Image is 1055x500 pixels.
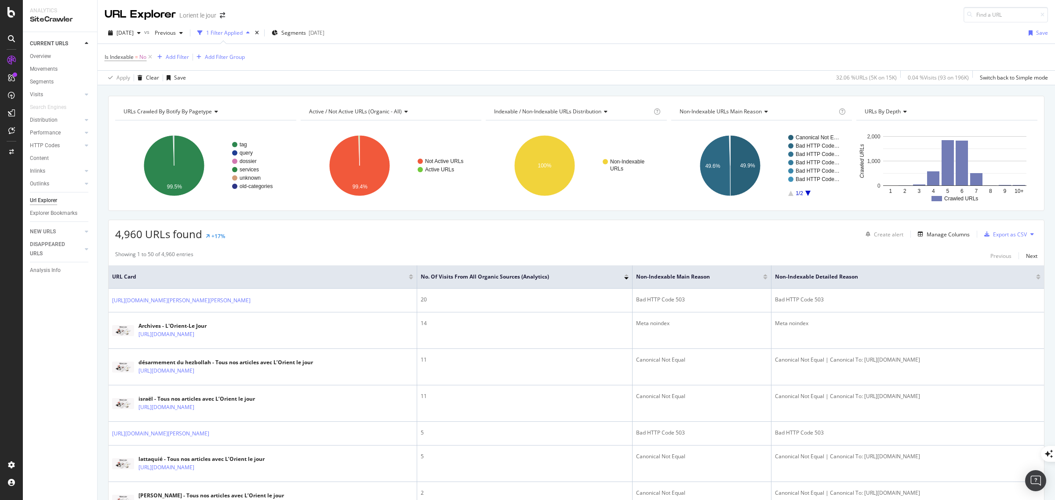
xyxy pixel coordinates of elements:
[112,296,251,305] a: [URL][DOMAIN_NAME][PERSON_NAME][PERSON_NAME]
[671,127,851,204] svg: A chart.
[889,188,892,194] text: 1
[240,167,259,173] text: services
[980,74,1048,81] div: Switch back to Simple mode
[134,71,159,85] button: Clear
[30,209,77,218] div: Explorer Bookmarks
[863,105,1030,119] h4: URLs by Depth
[138,366,194,375] a: [URL][DOMAIN_NAME]
[976,71,1048,85] button: Switch back to Simple mode
[421,489,629,497] div: 2
[636,356,768,364] div: Canonical Not Equal
[636,296,768,304] div: Bad HTTP Code 503
[981,227,1027,241] button: Export as CSV
[421,273,611,281] span: No. of Visits from All Organic Sources (Analytics)
[30,116,58,125] div: Distribution
[138,463,194,472] a: [URL][DOMAIN_NAME]
[30,90,43,99] div: Visits
[775,453,1040,460] div: Canonical Not Equal | Canonical To: [URL][DOMAIN_NAME]
[112,398,134,409] img: main image
[240,183,273,189] text: old-categories
[636,453,768,460] div: Canonical Not Equal
[30,179,49,188] div: Outlinks
[138,403,194,412] a: [URL][DOMAIN_NAME]
[30,227,82,236] a: NEW URLS
[425,167,454,173] text: Active URLs
[775,356,1040,364] div: Canonical Not Equal | Canonical To: [URL][DOMAIN_NAME]
[30,65,91,74] a: Movements
[112,273,407,281] span: URL Card
[30,266,91,275] a: Analysis Info
[538,163,552,169] text: 100%
[796,159,840,166] text: Bad HTTP Code…
[796,190,803,196] text: 1/2
[867,134,880,140] text: 2,000
[220,12,225,18] div: arrow-right-arrow-left
[636,273,750,281] span: Non-Indexable Main Reason
[932,188,935,194] text: 4
[421,356,629,364] div: 11
[836,74,897,81] div: 32.06 % URLs ( 5K on 15K )
[680,108,762,115] span: Non-Indexable URLs Main Reason
[301,127,480,204] div: A chart.
[425,158,463,164] text: Not Active URLs
[30,240,82,258] a: DISAPPEARED URLS
[268,26,328,40] button: Segments[DATE]
[1025,470,1046,491] div: Open Intercom Messenger
[30,179,82,188] a: Outlinks
[122,105,288,119] h4: URLs Crawled By Botify By pagetype
[124,108,212,115] span: URLs Crawled By Botify By pagetype
[240,158,257,164] text: dossier
[30,90,82,99] a: Visits
[990,250,1011,261] button: Previous
[115,127,295,204] svg: A chart.
[30,52,51,61] div: Overview
[610,166,623,172] text: URLs
[30,65,58,74] div: Movements
[421,453,629,460] div: 5
[205,53,245,61] div: Add Filter Group
[30,141,82,150] a: HTTP Codes
[975,188,978,194] text: 7
[116,29,134,36] span: 2025 Sep. 30th
[138,359,313,366] div: désarmement du hezbollah - Tous nos articles avec L’Orient le jour
[796,151,840,157] text: Bad HTTP Code…
[240,150,253,156] text: query
[240,141,247,148] text: tag
[30,154,91,163] a: Content
[862,227,903,241] button: Create alert
[775,273,1023,281] span: Non-Indexable Detailed Reason
[30,103,66,112] div: Search Engines
[194,26,253,40] button: 1 Filter Applied
[309,29,324,36] div: [DATE]
[989,188,992,194] text: 8
[211,232,225,240] div: +17%
[486,127,665,204] div: A chart.
[105,7,176,22] div: URL Explorer
[309,108,402,115] span: Active / Not Active URLs (organic - all)
[856,127,1036,204] div: A chart.
[740,163,755,169] text: 49.9%
[30,103,75,112] a: Search Engines
[30,14,90,25] div: SiteCrawler
[796,134,839,141] text: Canonical Not E…
[775,296,1040,304] div: Bad HTTP Code 503
[163,71,186,85] button: Save
[903,188,906,194] text: 2
[174,74,186,81] div: Save
[636,489,768,497] div: Canonical Not Equal
[30,39,82,48] a: CURRENT URLS
[139,51,146,63] span: No
[775,429,1040,437] div: Bad HTTP Code 503
[115,250,193,261] div: Showing 1 to 50 of 4,960 entries
[30,77,91,87] a: Segments
[705,163,720,169] text: 49.6%
[112,362,134,373] img: main image
[421,319,629,327] div: 14
[492,105,652,119] h4: Indexable / Non-Indexable URLs Distribution
[112,429,209,438] a: [URL][DOMAIN_NAME][PERSON_NAME]
[307,105,474,119] h4: Active / Not Active URLs
[105,71,130,85] button: Apply
[636,319,768,327] div: Meta noindex
[964,7,1048,22] input: Find a URL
